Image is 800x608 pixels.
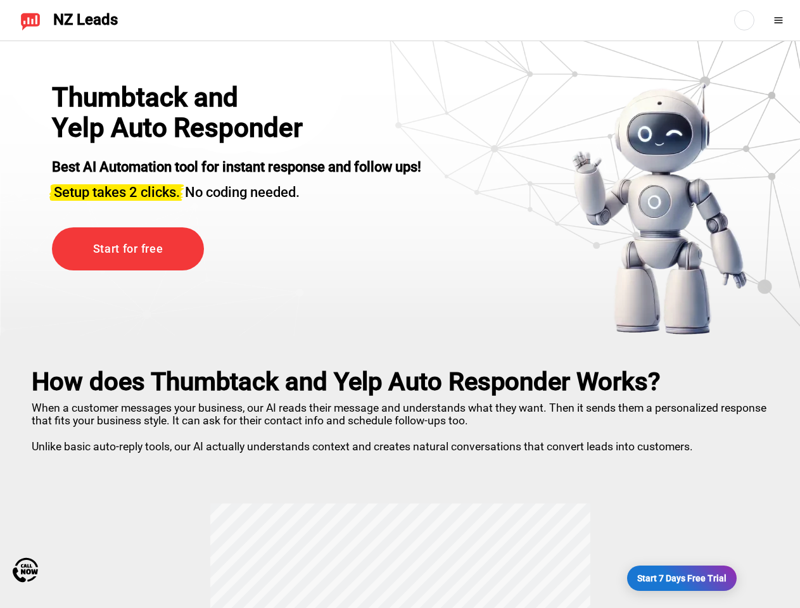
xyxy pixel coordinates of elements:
[13,557,38,583] img: Call Now
[52,159,421,175] strong: Best AI Automation tool for instant response and follow ups!
[32,396,768,453] p: When a customer messages your business, our AI reads their message and understands what they want...
[54,184,180,200] span: Setup takes 2 clicks.
[20,10,41,30] img: NZ Leads logo
[32,367,768,396] h2: How does Thumbtack and Yelp Auto Responder Works?
[627,566,737,591] a: Start 7 Days Free Trial
[52,113,318,143] h1: Yelp Auto Responder
[571,82,748,336] img: yelp bot
[52,177,421,202] h3: No coding needed.
[52,227,204,271] a: Start for free
[53,11,118,29] span: NZ Leads
[52,82,318,113] div: Thumbtack and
